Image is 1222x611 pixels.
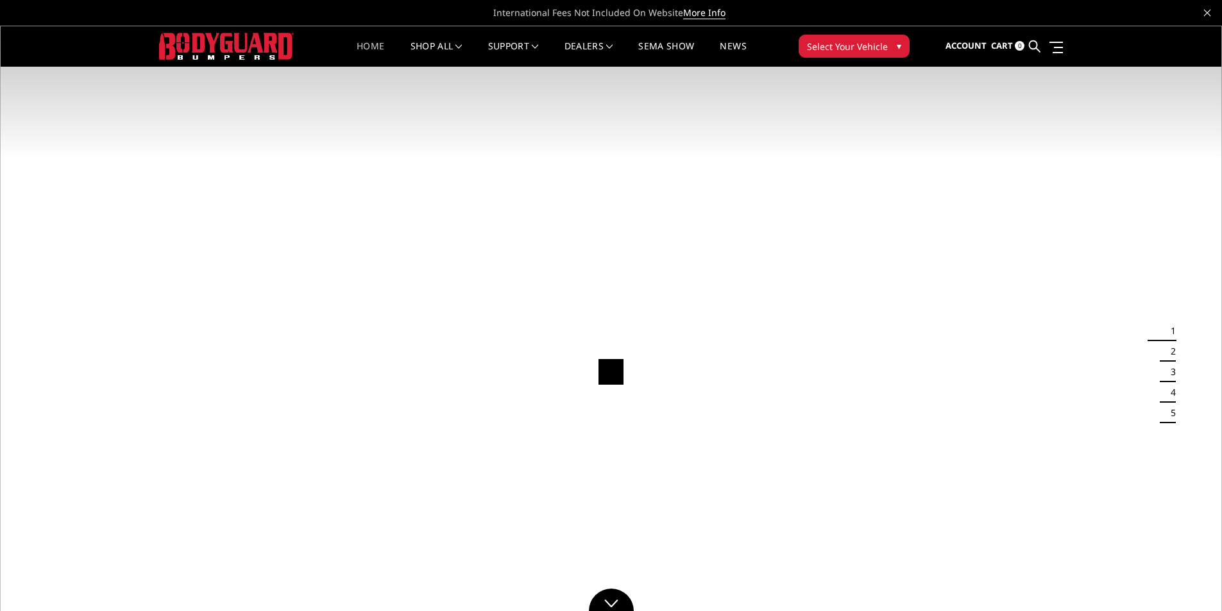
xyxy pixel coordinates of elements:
a: News [720,42,746,67]
a: Support [488,42,539,67]
button: 1 of 5 [1163,321,1176,341]
span: Account [946,40,987,51]
button: 5 of 5 [1163,403,1176,423]
a: Home [357,42,384,67]
button: Select Your Vehicle [799,35,910,58]
a: Dealers [564,42,613,67]
img: BODYGUARD BUMPERS [159,33,294,59]
button: 2 of 5 [1163,341,1176,362]
a: Cart 0 [991,29,1024,63]
a: SEMA Show [638,42,694,67]
a: Account [946,29,987,63]
a: Click to Down [589,589,634,611]
a: More Info [683,6,726,19]
span: Select Your Vehicle [807,40,888,53]
span: 0 [1015,41,1024,51]
button: 3 of 5 [1163,362,1176,382]
a: shop all [411,42,462,67]
button: 4 of 5 [1163,382,1176,403]
span: ▾ [897,39,901,53]
span: Cart [991,40,1013,51]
